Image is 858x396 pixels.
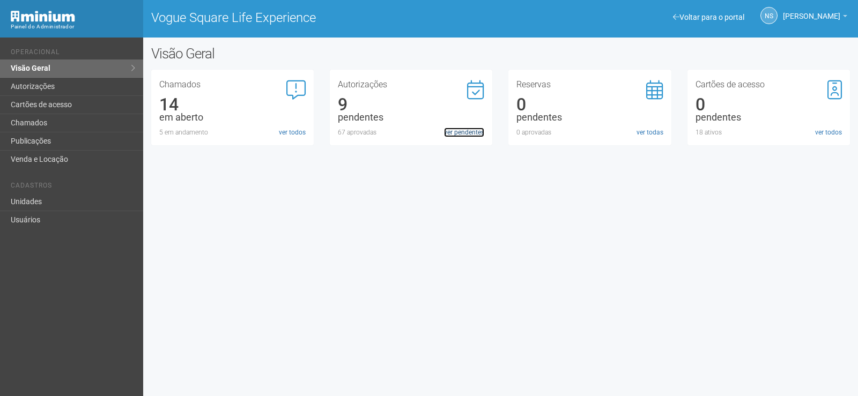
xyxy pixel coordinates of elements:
[338,113,484,122] div: pendentes
[696,128,842,137] div: 18 ativos
[516,128,663,137] div: 0 aprovadas
[279,128,306,137] a: ver todos
[637,128,663,137] a: ver todas
[151,11,493,25] h1: Vogue Square Life Experience
[673,13,744,21] a: Voltar para o portal
[696,113,842,122] div: pendentes
[815,128,842,137] a: ver todos
[11,48,135,59] li: Operacional
[159,80,306,89] h3: Chamados
[159,100,306,109] div: 14
[516,113,663,122] div: pendentes
[338,100,484,109] div: 9
[783,2,840,20] span: Nicolle Silva
[516,80,663,89] h3: Reservas
[11,182,135,193] li: Cadastros
[338,128,484,137] div: 67 aprovadas
[696,100,842,109] div: 0
[159,128,306,137] div: 5 em andamento
[696,80,842,89] h3: Cartões de acesso
[783,13,847,22] a: [PERSON_NAME]
[159,113,306,122] div: em aberto
[516,100,663,109] div: 0
[338,80,484,89] h3: Autorizações
[11,22,135,32] div: Painel do Administrador
[444,128,484,137] a: ver pendentes
[151,46,433,62] h2: Visão Geral
[760,7,778,24] a: NS
[11,11,75,22] img: Minium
